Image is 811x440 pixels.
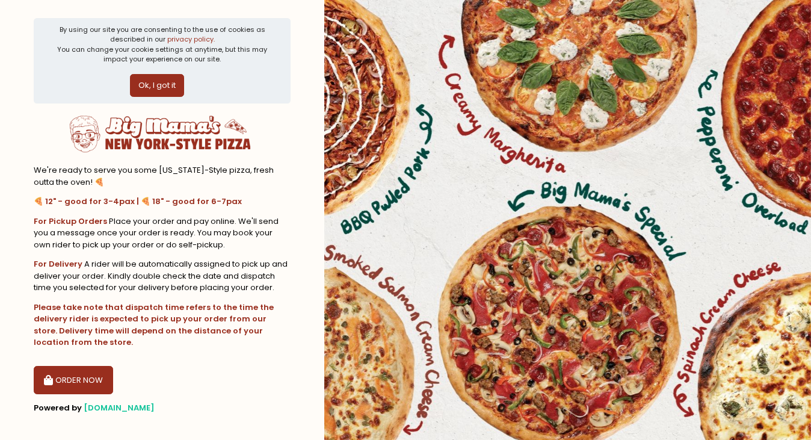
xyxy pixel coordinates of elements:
b: For Pickup Orders [34,215,107,227]
b: Please take note that dispatch time refers to the time the delivery rider is expected to pick up ... [34,302,274,349]
div: By using our site you are consenting to the use of cookies as described in our You can change you... [54,25,271,64]
button: ORDER NOW [34,366,113,395]
a: [DOMAIN_NAME] [84,402,155,414]
div: Powered by [34,402,291,414]
b: 🍕 12" - good for 3-4pax | 🍕 18" - good for 6-7pax [34,196,242,207]
b: For Delivery [34,258,82,270]
button: Ok, I got it [130,74,184,97]
a: privacy policy. [167,34,215,44]
img: Big Mama's Pizza [70,111,250,156]
div: We're ready to serve you some [US_STATE]-Style pizza, fresh outta the oven! 🍕 [34,164,291,188]
div: Place your order and pay online. We'll send you a message once your order is ready. You may book ... [34,215,291,251]
div: A rider will be automatically assigned to pick up and deliver your order. Kindly double check the... [34,258,291,294]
